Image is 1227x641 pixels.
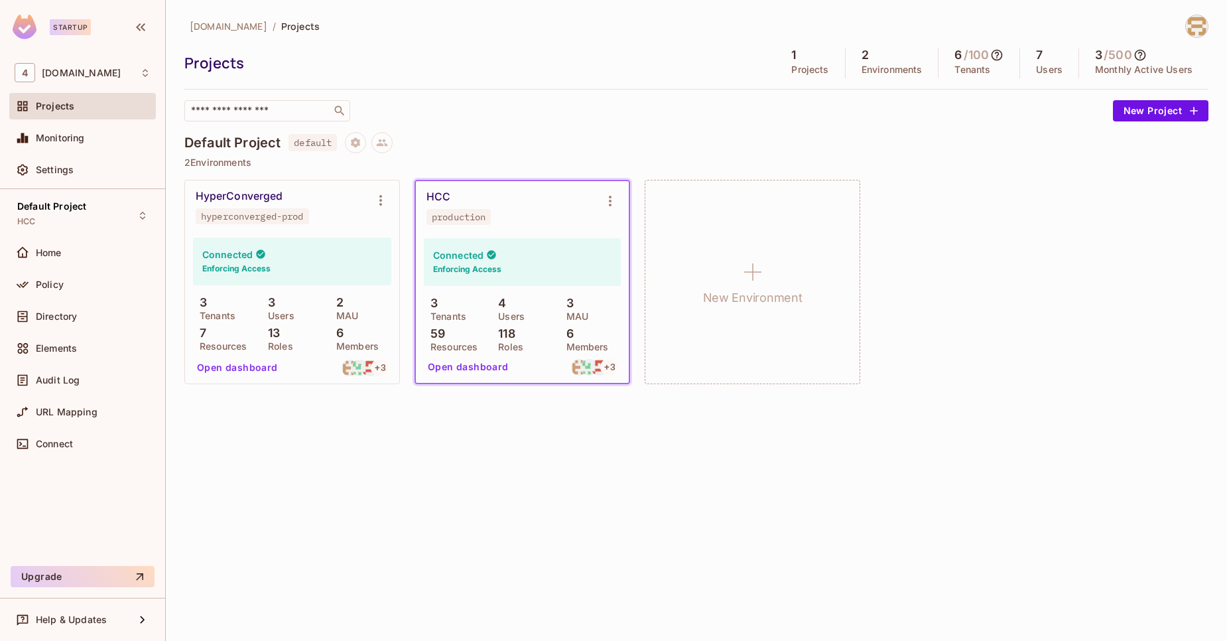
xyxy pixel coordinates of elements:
[17,216,35,227] span: HCC
[1095,64,1193,75] p: Monthly Active Users
[560,311,588,322] p: MAU
[36,248,62,258] span: Home
[261,341,293,352] p: Roles
[954,48,962,62] h5: 6
[424,297,438,310] p: 3
[432,212,485,222] div: production
[424,311,466,322] p: Tenants
[15,63,35,82] span: 4
[560,342,609,352] p: Members
[330,326,344,340] p: 6
[36,375,80,386] span: Audit Log
[604,362,615,372] span: + 3
[491,342,523,352] p: Roles
[433,249,484,261] h4: Connected
[1036,48,1043,62] h5: 7
[424,327,445,340] p: 59
[791,64,828,75] p: Projects
[571,359,588,376] img: brendan.schembri@46labs.com
[433,263,501,275] h6: Enforcing Access
[791,48,796,62] h5: 1
[1186,15,1208,37] img: ali.sheikh@46labs.com
[184,135,281,151] h4: Default Project
[184,53,769,73] div: Projects
[954,64,990,75] p: Tenants
[1113,100,1208,121] button: New Project
[1036,64,1063,75] p: Users
[330,341,379,352] p: Members
[342,360,358,376] img: brendan.schembri@46labs.com
[202,263,271,275] h6: Enforcing Access
[36,311,77,322] span: Directory
[862,64,923,75] p: Environments
[581,359,598,376] img: usama.ali@46labs.com
[367,187,394,214] button: Environment settings
[375,363,385,372] span: + 3
[13,15,36,39] img: SReyMgAAAABJRU5ErkJggg==
[192,357,283,378] button: Open dashboard
[330,311,358,321] p: MAU
[261,311,294,321] p: Users
[17,201,86,212] span: Default Project
[424,342,478,352] p: Resources
[560,297,574,310] p: 3
[289,134,337,151] span: default
[597,188,623,214] button: Environment settings
[281,20,320,33] span: Projects
[193,341,247,352] p: Resources
[352,360,368,376] img: usama.ali@46labs.com
[491,311,525,322] p: Users
[36,101,74,111] span: Projects
[36,439,73,449] span: Connect
[422,356,514,378] button: Open dashboard
[261,326,280,340] p: 13
[261,296,275,309] p: 3
[36,343,77,354] span: Elements
[426,190,450,204] div: HCC
[361,360,378,376] img: abrar.gohar@46labs.com
[190,20,267,33] span: [DOMAIN_NAME]
[11,566,155,587] button: Upgrade
[36,614,107,625] span: Help & Updates
[491,297,506,310] p: 4
[330,296,344,309] p: 2
[42,68,121,78] span: Workspace: 46labs.com
[560,327,574,340] p: 6
[345,139,366,151] span: Project settings
[184,157,1208,168] p: 2 Environments
[964,48,990,62] h5: / 100
[703,288,803,308] h1: New Environment
[1095,48,1102,62] h5: 3
[862,48,869,62] h5: 2
[193,296,207,309] p: 3
[193,311,235,321] p: Tenants
[36,165,74,175] span: Settings
[273,20,276,33] li: /
[491,327,515,340] p: 118
[1104,48,1132,62] h5: / 500
[201,211,304,222] div: hyperconverged-prod
[591,359,608,376] img: abrar.gohar@46labs.com
[193,326,206,340] p: 7
[36,279,64,290] span: Policy
[50,19,91,35] div: Startup
[36,133,85,143] span: Monitoring
[196,190,283,203] div: HyperConverged
[202,248,253,261] h4: Connected
[36,407,97,417] span: URL Mapping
